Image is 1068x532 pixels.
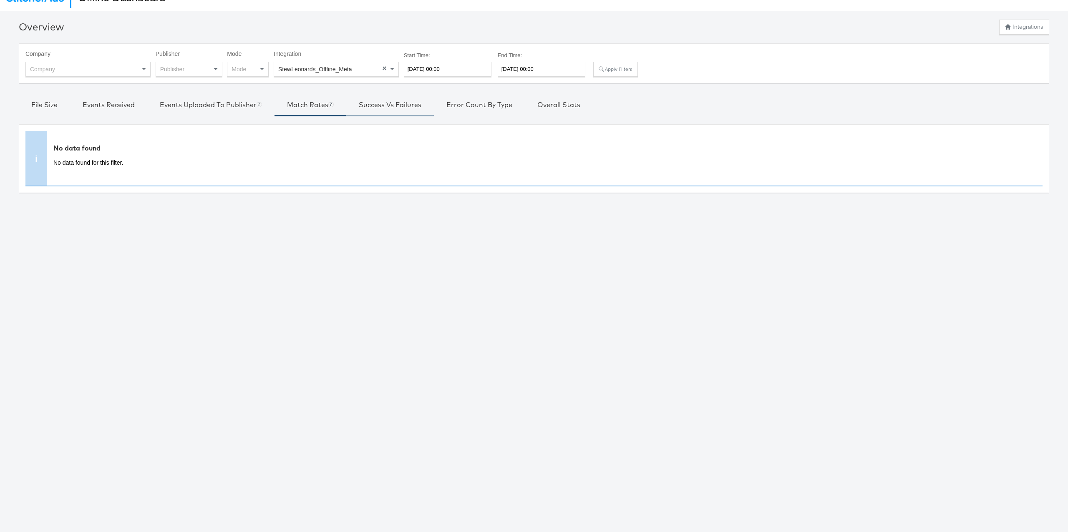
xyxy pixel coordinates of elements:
div: Success vs Failures [359,100,421,110]
button: Apply Filters [593,62,637,77]
div: No data found [53,143,741,153]
label: Start Time: [404,51,491,59]
span: × [382,65,387,72]
label: Mode [227,50,269,58]
div: Company [26,62,150,76]
div: Error Count by Type [446,100,512,110]
div: Match Rates [287,100,334,110]
div: File Size [31,100,58,110]
p: No data found for this filter. [53,159,741,167]
label: End Time: [498,51,589,59]
button: Integrations [999,20,1049,35]
div: Events Received [83,100,135,110]
a: Integrations [999,20,1049,37]
span: StewLeonards_Offline_Meta [278,66,352,73]
div: Overview [19,20,64,34]
span: Clear value [381,62,388,76]
div: Mode [227,62,268,76]
label: Integration [274,50,399,58]
div: Events Uploaded to Publisher [160,100,262,110]
label: Company [25,50,151,58]
label: Publisher [156,50,222,58]
div: Publisher [156,62,222,76]
div: Overall Stats [537,100,580,110]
